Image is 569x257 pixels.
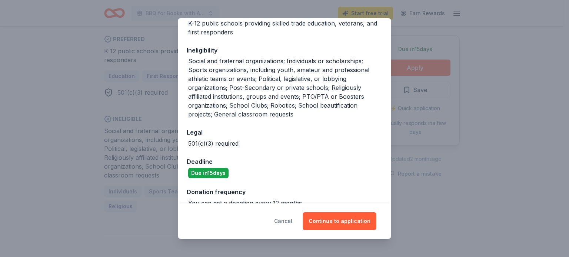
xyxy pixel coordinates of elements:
[188,139,239,148] div: 501(c)(3) required
[188,57,382,119] div: Social and fraternal organizations; Individuals or scholarships; Sports organizations, including ...
[188,168,229,178] div: Due in 15 days
[187,45,382,55] div: Ineligibility
[274,212,292,230] button: Cancel
[188,19,382,37] div: K-12 public schools providing skilled trade education, veterans, and first responders
[188,199,303,207] div: You can get a donation every 12 months.
[187,157,382,166] div: Deadline
[187,187,382,197] div: Donation frequency
[303,212,376,230] button: Continue to application
[187,128,382,137] div: Legal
